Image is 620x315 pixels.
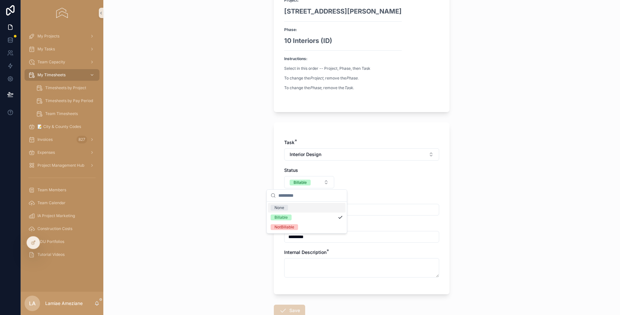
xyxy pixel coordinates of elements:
strong: Phase: [284,27,297,32]
span: ADU Portfolios [37,239,64,244]
span: My Tasks [37,47,55,52]
a: IA Project Marketing [25,210,99,222]
strong: Instructions: [284,56,307,61]
span: Status [284,167,298,173]
p: Lamiae Ameziane [45,300,83,307]
a: Expenses [25,147,99,158]
a: 📝 City & County Codes [25,121,99,132]
span: Interior Design [290,151,321,158]
span: 📝 City & County Codes [37,124,81,129]
p: To change the , remove the . [284,75,402,81]
a: ADU Portfolios [25,236,99,247]
a: My Projects [25,30,99,42]
a: My Timesheets [25,69,99,81]
span: My Timesheets [37,72,66,78]
a: My Tasks [25,43,99,55]
a: Timesheets by Project [32,82,99,94]
span: IA Project Marketing [37,213,75,218]
a: Team Timesheets [32,108,99,120]
span: My Projects [37,34,59,39]
div: NotBillable [274,224,294,230]
span: Expenses [37,150,55,155]
span: Invoices [37,137,53,142]
button: Select Button [284,148,439,161]
span: Construction Costs [37,226,72,231]
div: None [274,205,284,211]
span: Team Members [37,187,66,193]
span: Team Timesheets [45,111,78,116]
em: Phase [310,85,321,90]
a: Team Capacity [25,56,99,68]
div: scrollable content [21,26,103,269]
span: Timesheets by Project [45,85,86,90]
span: Timesheets by Pay Period [45,98,93,103]
a: Team Members [25,184,99,196]
span: LA [29,299,36,307]
h2: [STREET_ADDRESS][PERSON_NAME] [284,7,402,16]
div: Suggestions [267,202,347,233]
button: Select Button [284,176,334,188]
span: Task [284,140,294,145]
h2: 10 Interiors (ID) [284,37,402,46]
span: Project Management Hub [37,163,84,168]
a: Construction Costs [25,223,99,235]
em: Phase [346,76,357,80]
span: Internal Description [284,249,326,255]
a: Project Management Hub [25,160,99,171]
span: Tutorial Videos [37,252,65,257]
span: Team Capacity [37,59,65,65]
span: Team Calendar [37,200,66,205]
div: Billable [294,180,307,185]
a: Tutorial Videos [25,249,99,260]
div: Billable [274,215,288,220]
a: Team Calendar [25,197,99,209]
a: Timesheets by Pay Period [32,95,99,107]
img: App logo [56,8,67,18]
em: Project [310,76,323,80]
em: Task [344,85,353,90]
a: Invoices827 [25,134,99,145]
p: To change the , remove the . [284,85,402,91]
p: Select in this order -- Project, Phase, then Task [284,66,402,71]
div: 827 [77,136,87,143]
